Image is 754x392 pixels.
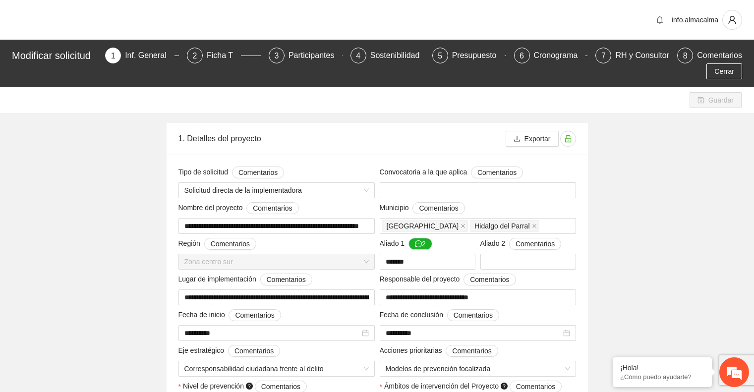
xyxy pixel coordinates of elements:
[408,238,432,250] button: Aliado 1
[697,48,742,63] div: Comentarios
[615,48,685,63] div: RH y Consultores
[211,238,250,249] span: Comentarios
[706,63,742,79] button: Cerrar
[446,345,498,357] button: Acciones prioritarias
[415,240,422,248] span: message
[380,202,465,214] span: Municipio
[350,48,424,63] div: 4Sostenibilidad
[452,345,491,356] span: Comentarios
[461,224,465,228] span: close
[690,92,742,108] button: saveGuardar
[356,52,360,60] span: 4
[125,48,174,63] div: Inf. General
[261,381,300,392] span: Comentarios
[432,48,506,63] div: 5Presupuesto
[187,48,261,63] div: 2Ficha T
[178,238,257,250] span: Región
[380,345,498,357] span: Acciones prioritarias
[207,48,241,63] div: Ficha T
[380,167,523,178] span: Convocatoria a la que aplica
[269,48,343,63] div: 3Participantes
[509,238,561,250] button: Aliado 2
[601,52,606,60] span: 7
[652,16,667,24] span: bell
[274,52,279,60] span: 3
[534,48,586,63] div: Cronograma
[419,203,458,214] span: Comentarios
[524,133,551,144] span: Exportar
[561,135,576,143] span: unlock
[178,167,285,178] span: Tipo de solicitud
[178,274,312,285] span: Lugar de implementación
[470,274,509,285] span: Comentarios
[253,203,292,214] span: Comentarios
[723,15,742,24] span: user
[452,48,505,63] div: Presupuesto
[204,238,256,250] button: Región
[380,309,500,321] span: Fecha de conclusión
[238,167,278,178] span: Comentarios
[620,364,704,372] div: ¡Hola!
[246,383,253,390] span: question-circle
[178,309,281,321] span: Fecha de inicio
[412,202,464,214] button: Municipio
[228,345,280,357] button: Eje estratégico
[387,221,459,231] span: [GEOGRAPHIC_DATA]
[470,220,539,232] span: Hidalgo del Parral
[246,202,298,214] button: Nombre del proyecto
[184,361,369,376] span: Corresponsabilidad ciudadana frente al delito
[532,224,537,228] span: close
[471,167,523,178] button: Convocatoria a la que aplica
[105,48,179,63] div: 1Inf. General
[464,274,516,285] button: Responsable del proyecto
[178,202,299,214] span: Nombre del proyecto
[652,12,668,28] button: bell
[520,52,524,60] span: 6
[267,274,306,285] span: Comentarios
[184,254,369,269] span: Zona centro sur
[438,52,442,60] span: 5
[514,48,588,63] div: 6Cronograma
[516,381,555,392] span: Comentarios
[722,10,742,30] button: user
[516,238,555,249] span: Comentarios
[232,167,284,178] button: Tipo de solicitud
[477,167,517,178] span: Comentarios
[677,48,742,63] div: 8Comentarios
[380,274,516,285] span: Responsable del proyecto
[480,238,562,250] span: Aliado 2
[229,309,281,321] button: Fecha de inicio
[506,131,559,147] button: downloadExportar
[454,310,493,321] span: Comentarios
[672,16,718,24] span: info.almacalma
[289,48,343,63] div: Participantes
[178,345,281,357] span: Eje estratégico
[386,361,570,376] span: Modelos de prevención focalizada
[380,238,432,250] span: Aliado 1
[620,373,704,381] p: ¿Cómo puedo ayudarte?
[193,52,197,60] span: 2
[111,52,116,60] span: 1
[235,310,274,321] span: Comentarios
[178,124,506,153] div: 1. Detalles del proyecto
[474,221,529,231] span: Hidalgo del Parral
[382,220,468,232] span: Chihuahua
[184,183,369,198] span: Solicitud directa de la implementadora
[683,52,688,60] span: 8
[234,345,274,356] span: Comentarios
[501,383,508,390] span: question-circle
[560,131,576,147] button: unlock
[447,309,499,321] button: Fecha de conclusión
[370,48,428,63] div: Sostenibilidad
[514,135,521,143] span: download
[595,48,669,63] div: 7RH y Consultores
[260,274,312,285] button: Lugar de implementación
[714,66,734,77] span: Cerrar
[12,48,99,63] div: Modificar solicitud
